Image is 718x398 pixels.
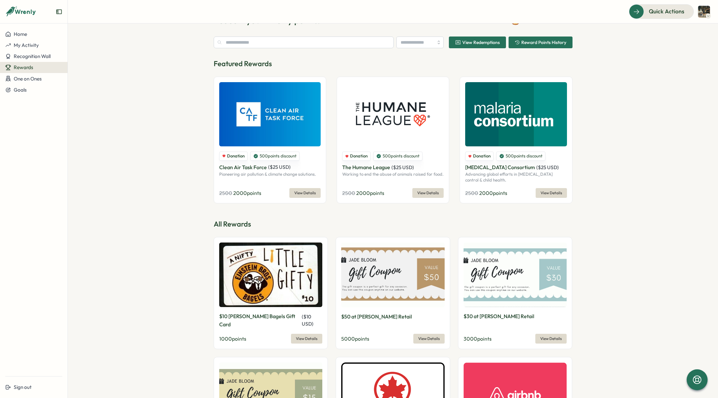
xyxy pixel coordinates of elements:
p: Clean Air Task Force [219,163,267,171]
span: 2000 points [479,190,507,196]
span: View Redemptions [462,40,500,45]
span: Goals [14,87,27,93]
p: Featured Rewards [214,59,573,69]
img: $10 Einstein's Bagels Gift Card [219,243,323,307]
div: 500 points discount [496,152,545,161]
span: View Details [296,334,317,343]
span: View Details [417,188,439,198]
span: ( $ 25 USD ) [536,164,559,170]
p: $50 at [PERSON_NAME] Retail [341,313,412,321]
span: View Details [418,334,440,343]
span: View Details [541,188,562,198]
img: The Humane League [342,82,444,146]
span: ( $ 25 USD ) [391,164,414,170]
span: View Details [294,188,316,198]
span: ( $ 10 USD ) [302,314,313,327]
img: $30 at Jade Bloom Retail [464,243,567,307]
span: Donation [350,153,368,159]
span: Sign out [14,384,32,390]
button: View Details [291,334,322,344]
p: Pioneering air pollution & climate change solutions. [219,171,321,177]
p: Working to end the abuse of animals raised for food. [342,171,444,177]
span: View Details [540,334,562,343]
span: Rewards [14,64,33,70]
img: Malaria Consortium [465,82,567,146]
p: $10 [PERSON_NAME] Bagels Gift Card [219,312,301,329]
p: Advancing global efforts in [MEDICAL_DATA] control & child health. [465,171,567,183]
span: 3000 points [464,335,492,342]
p: $30 at [PERSON_NAME] Retail [464,312,534,320]
span: 2500 [219,190,232,196]
button: View Redemptions [449,37,506,48]
div: 500 points discount [373,152,422,161]
span: 2000 points [356,190,384,196]
span: Quick Actions [649,7,684,16]
span: Recognition Wall [14,53,51,59]
span: 2500 [342,190,355,196]
span: ( $ 25 USD ) [268,164,291,170]
span: One on Ones [14,76,42,82]
button: Reward Points History [509,37,573,48]
p: [MEDICAL_DATA] Consortium [465,163,535,171]
span: My Activity [14,42,39,48]
span: Reward Points History [521,40,566,45]
button: View Details [413,334,445,344]
span: Donation [473,153,491,159]
button: View Details [289,188,321,198]
button: View Details [412,188,444,198]
button: Quick Actions [629,4,694,19]
button: Expand sidebar [56,8,62,15]
img: Adam Daly [698,6,710,18]
img: Clean Air Task Force [219,82,321,146]
span: 1000 points [219,335,246,342]
button: View Details [536,188,567,198]
span: Donation [227,153,245,159]
p: All Rewards [214,219,573,229]
img: $50 at Jade Bloom Retail [341,243,445,307]
div: 500 points discount [250,152,299,161]
span: 5000 points [341,335,369,342]
p: The Humane League [342,163,390,171]
span: 2500 [465,190,478,196]
span: Home [14,31,27,37]
span: 2000 points [233,190,261,196]
button: View Details [535,334,567,344]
